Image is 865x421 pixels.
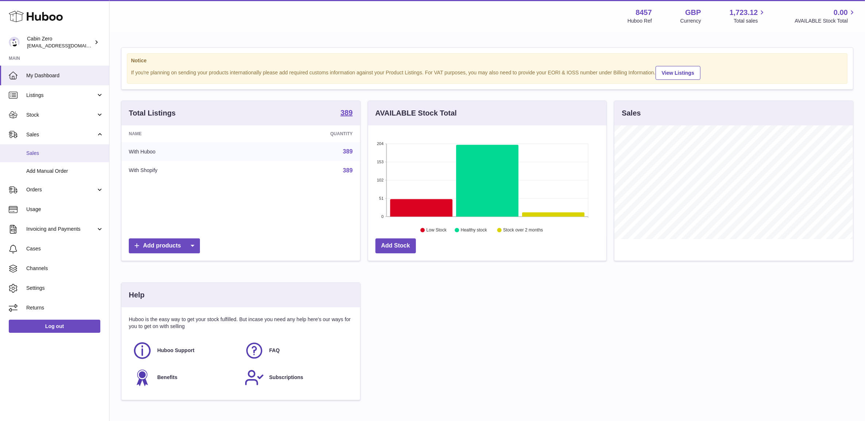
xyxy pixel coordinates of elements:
span: Sales [26,150,104,157]
a: Add products [129,238,200,253]
div: Huboo Ref [627,17,652,24]
td: With Shopify [121,161,250,180]
a: 389 [343,148,353,155]
span: Huboo Support [157,347,194,354]
span: Stock [26,112,96,118]
a: View Listings [656,66,700,80]
strong: 8457 [636,8,652,17]
span: FAQ [269,347,280,354]
span: My Dashboard [26,72,104,79]
span: Listings [26,92,96,99]
span: 0.00 [834,8,848,17]
span: Invoicing and Payments [26,226,96,233]
a: Add Stock [375,238,416,253]
h3: Help [129,290,144,300]
div: Currency [680,17,701,24]
h3: AVAILABLE Stock Total [375,108,457,118]
span: Subscriptions [269,374,303,381]
span: Usage [26,206,104,213]
td: With Huboo [121,142,250,161]
th: Name [121,125,250,142]
th: Quantity [250,125,360,142]
text: 204 [377,141,383,146]
span: Cases [26,245,104,252]
span: [EMAIL_ADDRESS][DOMAIN_NAME] [27,43,107,48]
text: 153 [377,160,383,164]
strong: 389 [340,109,352,116]
a: FAQ [244,341,349,360]
h3: Sales [622,108,641,118]
div: Cabin Zero [27,35,93,49]
text: 102 [377,178,383,182]
text: 0 [381,214,383,219]
span: Add Manual Order [26,168,104,175]
text: Stock over 2 months [503,228,543,233]
span: Benefits [157,374,177,381]
strong: GBP [685,8,701,17]
span: Channels [26,265,104,272]
span: Sales [26,131,96,138]
p: Huboo is the easy way to get your stock fulfilled. But incase you need any help here's our ways f... [129,316,353,330]
a: Log out [9,320,100,333]
text: Healthy stock [461,228,487,233]
img: internalAdmin-8457@internal.huboo.com [9,37,20,48]
span: Orders [26,186,96,193]
span: Settings [26,285,104,292]
text: Low Stock [426,228,447,233]
h3: Total Listings [129,108,176,118]
span: Returns [26,304,104,311]
a: Subscriptions [244,368,349,387]
div: If you're planning on sending your products internationally please add required customs informati... [131,65,843,80]
text: 51 [379,196,383,200]
a: 389 [340,109,352,118]
span: 1,723.12 [730,8,758,17]
a: Benefits [132,368,237,387]
a: Huboo Support [132,341,237,360]
strong: Notice [131,57,843,64]
a: 0.00 AVAILABLE Stock Total [795,8,856,24]
a: 1,723.12 Total sales [730,8,766,24]
span: AVAILABLE Stock Total [795,17,856,24]
a: 389 [343,167,353,174]
span: Total sales [734,17,766,24]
